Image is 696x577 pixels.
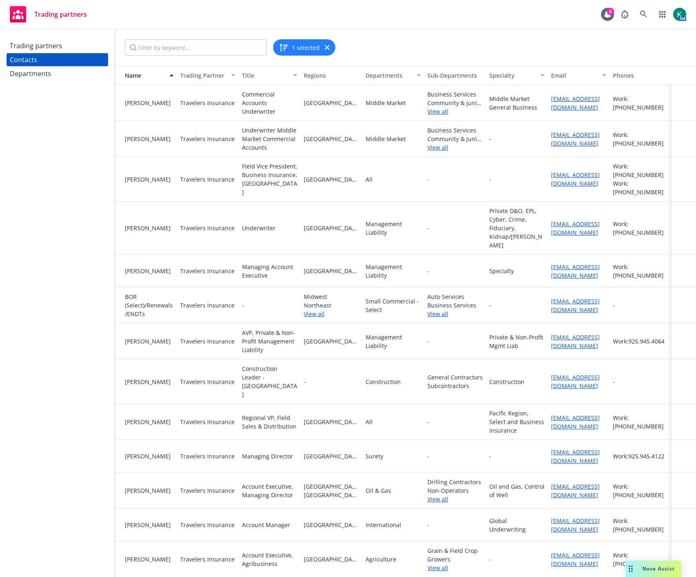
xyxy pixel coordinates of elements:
div: Small Commercial - Select [366,297,421,314]
span: [GEOGRAPHIC_DATA][US_STATE] [304,135,359,143]
div: Work: [PHONE_NUMBER] [613,179,668,196]
div: AVP, Private & Non-Profit Management Liability [242,328,297,354]
div: Management Liability [366,220,421,237]
div: Travelers Insurance [180,301,235,310]
div: Work: [PHONE_NUMBER] [613,413,668,431]
span: Subcontractors [427,382,483,390]
a: [EMAIL_ADDRESS][DOMAIN_NAME] [551,448,600,465]
a: Departments [7,67,108,80]
div: - [242,301,244,310]
div: Middle Market [366,135,406,143]
span: - [427,267,429,275]
div: [PERSON_NAME] [125,555,174,564]
button: Sub-Departments [424,65,486,85]
a: Switch app [654,6,671,22]
button: Regions [301,65,362,85]
span: Non-Operators [427,486,483,495]
div: Departments [10,67,51,80]
div: Title [242,71,288,80]
div: BOR (Select)/Renewals/ENDTs [125,292,174,318]
div: Account Manager [242,521,290,529]
a: Report a Bug [617,6,633,22]
div: [PERSON_NAME] [125,418,174,426]
a: [EMAIL_ADDRESS][DOMAIN_NAME] [551,373,600,390]
span: - [427,452,429,460]
a: [EMAIL_ADDRESS][DOMAIN_NAME] [551,220,600,236]
span: Community & Junior Colleges [427,99,483,107]
span: Drilling Contractors [427,478,483,486]
span: - [304,377,359,386]
div: Work: [PHONE_NUMBER] [613,220,668,237]
div: Management Liability [366,263,421,280]
div: Account Executive, Agribusiness [242,551,297,568]
div: Work: [PHONE_NUMBER] [613,516,668,534]
div: - [489,135,491,143]
div: [PERSON_NAME] [125,267,174,275]
span: Midwest [304,292,359,301]
div: Regions [304,71,359,80]
input: Filter by keyword... [125,39,267,56]
span: Auto Services [427,292,483,301]
span: Northeast [304,301,359,310]
div: 6 [607,8,614,15]
span: [GEOGRAPHIC_DATA][US_STATE] [304,482,359,491]
a: View all [427,310,483,318]
a: View all [427,495,483,503]
span: [GEOGRAPHIC_DATA][US_STATE] [304,267,359,275]
div: Name [118,71,165,80]
a: [EMAIL_ADDRESS][DOMAIN_NAME] [551,517,600,533]
span: Business Services [427,126,483,135]
a: View all [427,143,483,152]
div: Managing Account Executive [242,263,297,280]
div: Drag to move [626,561,636,577]
div: Work: 925.945.4122 [613,452,668,460]
span: [GEOGRAPHIC_DATA][US_STATE] [304,224,359,232]
button: Nova Assist [626,561,681,577]
div: Underwriter [242,224,276,232]
div: Travelers Insurance [180,486,235,495]
div: Private & Non-Profit Mgmt Liab [489,333,545,350]
button: Name [115,65,177,85]
a: [EMAIL_ADDRESS][DOMAIN_NAME] [551,414,600,430]
div: Private D&O, EPL, Cyber, Crime, Fiduciary, Kidnap/[PERSON_NAME] [489,207,545,249]
div: Work: [PHONE_NUMBER] [613,94,668,112]
a: Contacts [7,53,108,66]
a: Trading partners [7,39,108,52]
button: Email [548,65,610,85]
span: Nova Assist [642,565,675,572]
a: [EMAIL_ADDRESS][DOMAIN_NAME] [551,297,600,314]
div: [PERSON_NAME] [125,337,174,346]
div: Work: [PHONE_NUMBER] [613,130,668,148]
div: Field Vice President, Business Insurance, [GEOGRAPHIC_DATA] [242,162,297,196]
div: [PERSON_NAME] [125,175,174,184]
a: View all [427,564,483,572]
div: [PERSON_NAME] [125,224,174,232]
span: [GEOGRAPHIC_DATA] [304,491,359,499]
div: Construction Leader - [GEOGRAPHIC_DATA] [242,364,297,399]
div: [PERSON_NAME] [125,486,174,495]
a: [EMAIL_ADDRESS][DOMAIN_NAME] [551,171,600,187]
div: Agriculture [366,555,396,564]
div: All [366,175,373,184]
div: International [366,521,401,529]
div: Pacific Region, Select and Business Insurance [489,409,545,435]
div: Travelers Insurance [180,135,235,143]
div: Specialty [489,267,514,275]
div: - [489,452,491,460]
div: Travelers Insurance [180,175,235,184]
div: Travelers Insurance [180,337,235,346]
button: Trading Partner [177,65,239,85]
a: View all [304,310,359,318]
div: Work: [PHONE_NUMBER] [613,482,668,499]
div: Regional VP, Field Sales & Distribution [242,413,297,431]
div: Travelers Insurance [180,267,235,275]
div: [PERSON_NAME] [125,521,174,529]
a: [EMAIL_ADDRESS][DOMAIN_NAME] [551,551,600,568]
button: Phones [610,65,671,85]
a: [EMAIL_ADDRESS][DOMAIN_NAME] [551,131,600,147]
div: Trading Partner [180,71,226,80]
span: - [427,521,429,529]
a: Search [635,6,652,22]
span: [GEOGRAPHIC_DATA][US_STATE] [304,418,359,426]
div: Surety [366,452,383,460]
